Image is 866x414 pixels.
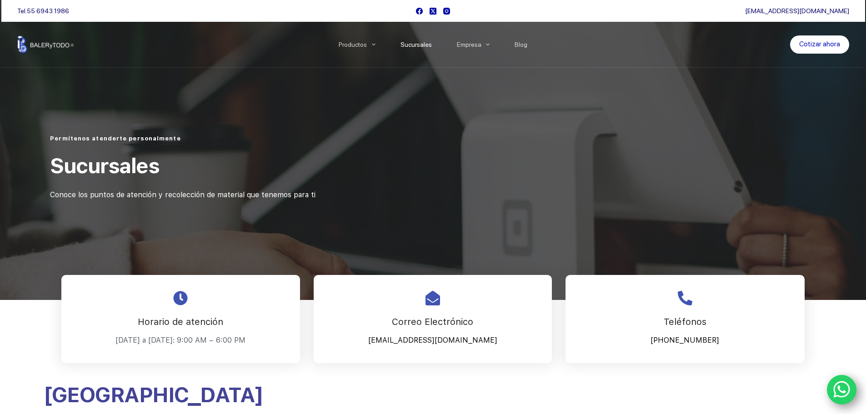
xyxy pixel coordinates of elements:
[392,316,473,327] span: Correo Electrónico
[138,316,223,327] span: Horario de atención
[430,8,436,15] a: X (Twitter)
[27,7,69,15] a: 55 6943 1986
[50,135,180,142] span: Permítenos atenderte personalmente
[17,7,69,15] span: Tel.
[115,336,245,344] span: [DATE] a [DATE]: 9:00 AM – 6:00 PM
[416,8,423,15] a: Facebook
[790,35,849,54] a: Cotizar ahora
[443,8,450,15] a: Instagram
[664,316,706,327] span: Teléfonos
[50,190,315,199] span: Conoce los puntos de atención y recolección de material que tenemos para ti
[827,375,857,405] a: WhatsApp
[43,382,263,407] span: [GEOGRAPHIC_DATA]
[325,334,541,347] p: [EMAIL_ADDRESS][DOMAIN_NAME]
[50,153,159,178] span: Sucursales
[577,334,793,347] p: [PHONE_NUMBER]
[326,22,540,67] nav: Menu Principal
[745,7,849,15] a: [EMAIL_ADDRESS][DOMAIN_NAME]
[17,36,74,53] img: Balerytodo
